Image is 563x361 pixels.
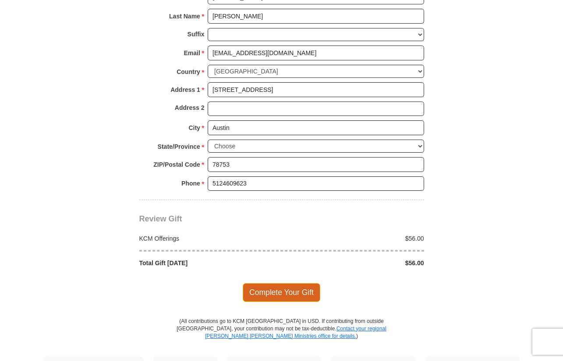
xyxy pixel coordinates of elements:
[135,234,282,243] div: KCM Offerings
[177,318,387,356] p: (All contributions go to KCM [GEOGRAPHIC_DATA] in USD. If contributing from outside [GEOGRAPHIC_D...
[205,326,386,339] a: Contact your regional [PERSON_NAME] [PERSON_NAME] Ministries office for details.
[188,122,200,134] strong: City
[243,283,320,301] span: Complete Your Gift
[170,84,200,96] strong: Address 1
[158,140,200,153] strong: State/Province
[184,47,200,59] strong: Email
[177,66,200,78] strong: Country
[282,259,429,267] div: $56.00
[135,259,282,267] div: Total Gift [DATE]
[181,177,200,189] strong: Phone
[175,102,205,114] strong: Address 2
[139,214,182,223] span: Review Gift
[169,10,200,22] strong: Last Name
[153,158,200,171] strong: ZIP/Postal Code
[282,234,429,243] div: $56.00
[188,28,205,40] strong: Suffix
